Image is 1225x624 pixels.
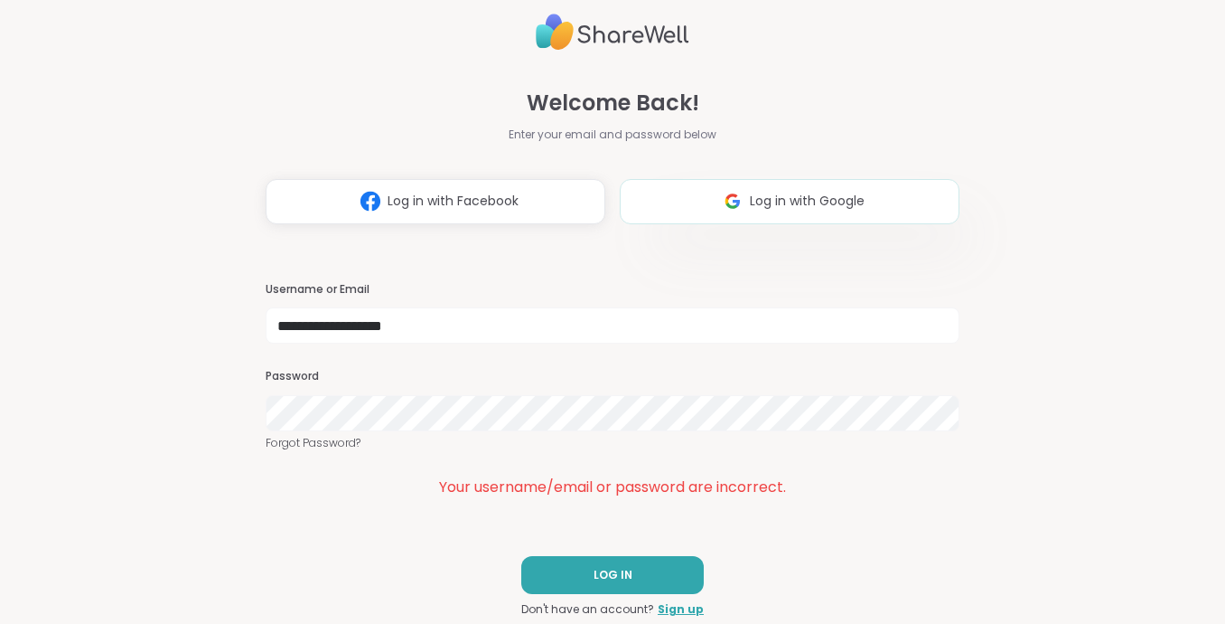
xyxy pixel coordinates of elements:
span: Welcome Back! [527,87,699,119]
img: ShareWell Logomark [353,184,388,218]
a: Forgot Password? [266,435,959,451]
img: ShareWell Logo [536,6,689,58]
h3: Password [266,369,959,384]
img: ShareWell Logomark [715,184,750,218]
a: Sign up [658,601,704,618]
span: Enter your email and password below [509,127,716,143]
span: Don't have an account? [521,601,654,618]
span: LOG IN [594,567,632,583]
button: LOG IN [521,556,704,594]
h3: Username or Email [266,282,959,298]
button: Log in with Google [620,179,959,224]
button: Log in with Facebook [266,179,605,224]
span: Log in with Facebook [388,192,519,211]
div: Your username/email or password are incorrect. [266,477,959,498]
span: Log in with Google [750,192,865,211]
